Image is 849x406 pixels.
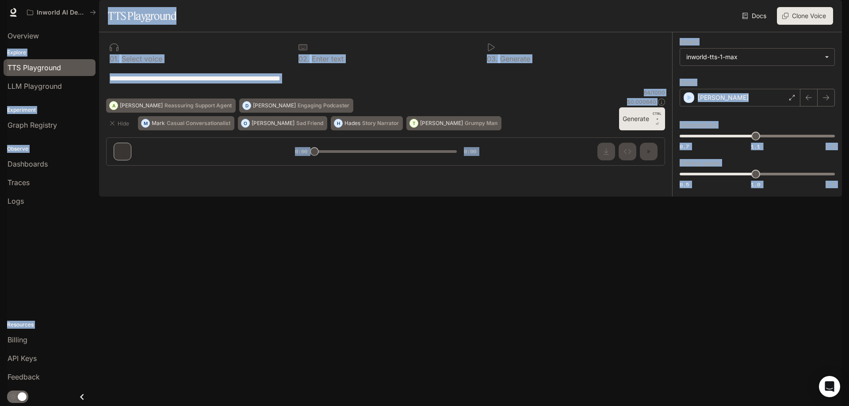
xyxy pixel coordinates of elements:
button: GenerateCTRL +⏎ [619,107,665,130]
p: [PERSON_NAME] [698,93,749,102]
div: H [334,116,342,130]
p: Mark [152,121,165,126]
span: 0.7 [680,143,689,150]
p: Inworld AI Demos [37,9,86,16]
p: Engaging Podcaster [298,103,349,108]
p: Casual Conversationalist [167,121,230,126]
div: O [241,116,249,130]
p: CTRL + [653,111,662,121]
span: 1.0 [751,181,760,188]
p: Talking speed [680,160,720,166]
p: Temperature [680,122,717,128]
div: inworld-tts-1-max [680,49,834,65]
p: [PERSON_NAME] [420,121,463,126]
button: HHadesStory Narrator [331,116,403,130]
p: Grumpy Man [465,121,497,126]
p: [PERSON_NAME] [253,103,296,108]
div: T [410,116,418,130]
span: 1.5 [826,181,835,188]
div: M [141,116,149,130]
span: 1.1 [751,143,760,150]
span: 1.5 [826,143,835,150]
p: Hades [344,121,360,126]
p: ⏎ [653,111,662,127]
button: Clone Voice [777,7,833,25]
p: Reassuring Support Agent [164,103,232,108]
p: Story Narrator [362,121,399,126]
p: $ 0.000640 [627,98,656,106]
button: A[PERSON_NAME]Reassuring Support Agent [106,99,236,113]
p: 0 3 . [487,55,498,62]
p: 0 1 . [110,55,119,62]
p: Sad Friend [296,121,323,126]
div: inworld-tts-1-max [686,53,820,61]
p: 64 / 1000 [644,89,665,96]
a: Docs [740,7,770,25]
p: 0 2 . [298,55,310,62]
p: Select voice [119,55,162,62]
p: [PERSON_NAME] [120,103,163,108]
button: O[PERSON_NAME]Sad Friend [238,116,327,130]
button: D[PERSON_NAME]Engaging Podcaster [239,99,353,113]
div: Open Intercom Messenger [819,376,840,397]
p: Generate [498,55,530,62]
button: MMarkCasual Conversationalist [138,116,234,130]
span: 0.5 [680,181,689,188]
p: Enter text [310,55,344,62]
p: [PERSON_NAME] [252,121,294,126]
button: Hide [106,116,134,130]
p: Voice [680,80,696,86]
button: T[PERSON_NAME]Grumpy Man [406,116,501,130]
h1: TTS Playground [108,7,176,25]
button: All workspaces [23,4,100,21]
div: A [110,99,118,113]
div: D [243,99,251,113]
p: Model [680,39,698,45]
